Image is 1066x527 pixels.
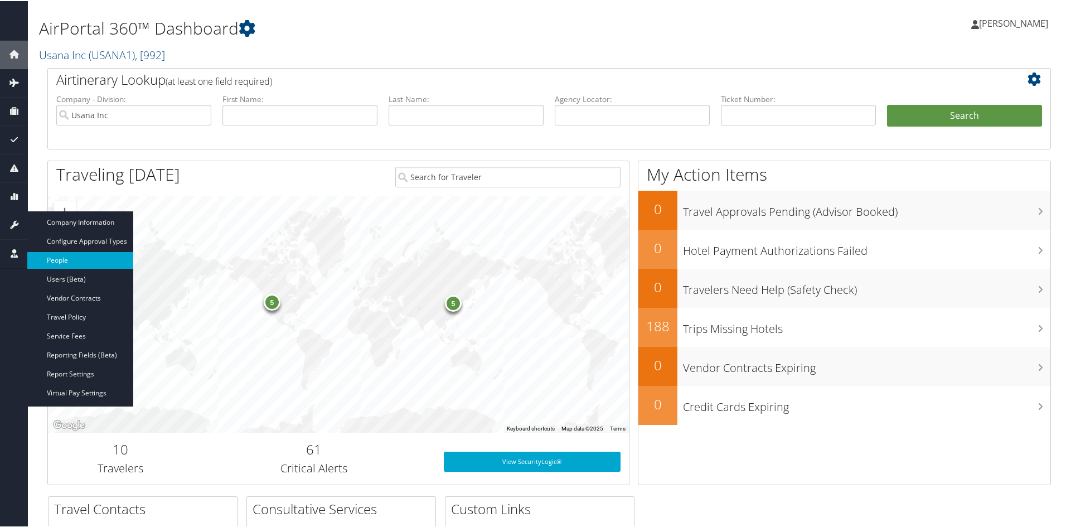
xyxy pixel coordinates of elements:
[51,417,88,432] a: Open this area in Google Maps (opens a new window)
[27,270,133,287] a: Users (Beta)
[683,393,1050,414] h3: Credit Cards Expiring
[39,16,719,39] h1: AirPortal 360™ Dashboard
[56,93,211,104] label: Company - Division:
[27,232,133,249] a: Configure Approval Types (Beta)
[445,293,462,310] div: 5
[264,293,280,310] div: 5
[27,289,133,306] a: Vendor Contracts
[971,6,1059,39] a: [PERSON_NAME]
[389,93,544,104] label: Last Name:
[507,424,555,432] button: Keyboard shortcuts
[166,74,272,86] span: (at least one field required)
[56,162,180,185] h1: Traveling [DATE]
[683,354,1050,375] h3: Vendor Contracts Expiring
[638,268,1050,307] a: 0Travelers Need Help (Safety Check)
[39,46,165,61] a: Usana Inc
[683,197,1050,219] h3: Travel Approvals Pending (Advisor Booked)
[56,439,185,458] h2: 10
[27,346,133,362] a: Reporting Fields (Beta)
[253,499,435,518] h2: Consultative Services
[979,16,1048,28] span: [PERSON_NAME]
[451,499,634,518] h2: Custom Links
[683,275,1050,297] h3: Travelers Need Help (Safety Check)
[638,355,677,374] h2: 0
[638,385,1050,424] a: 0Credit Cards Expiring
[721,93,876,104] label: Ticket Number:
[27,213,133,230] a: Company Information
[683,236,1050,258] h3: Hotel Payment Authorizations Failed
[638,199,677,217] h2: 0
[56,460,185,475] h3: Travelers
[638,238,677,257] h2: 0
[638,162,1050,185] h1: My Action Items
[638,394,677,413] h2: 0
[222,93,377,104] label: First Name:
[201,460,427,475] h3: Critical Alerts
[638,316,677,335] h2: 188
[638,346,1050,385] a: 0Vendor Contracts Expiring
[638,307,1050,346] a: 188Trips Missing Hotels
[27,251,133,268] a: People
[444,451,621,471] a: View SecurityLogic®
[561,424,603,431] span: Map data ©2025
[27,384,133,400] a: Virtual Pay Settings
[27,365,133,381] a: Report Settings
[89,46,135,61] span: ( USANA1 )
[27,308,133,325] a: Travel Policy
[683,315,1050,336] h3: Trips Missing Hotels
[51,417,88,432] img: Google
[54,499,237,518] h2: Travel Contacts
[201,439,427,458] h2: 61
[54,200,76,223] button: Zoom in
[135,46,165,61] span: , [ 992 ]
[555,93,710,104] label: Agency Locator:
[610,424,626,431] a: Terms (opens in new tab)
[638,277,677,296] h2: 0
[395,166,621,186] input: Search for Traveler
[887,104,1042,126] button: Search
[56,69,958,88] h2: Airtinerary Lookup
[638,190,1050,229] a: 0Travel Approvals Pending (Advisor Booked)
[27,327,133,344] a: Service Fees
[638,229,1050,268] a: 0Hotel Payment Authorizations Failed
